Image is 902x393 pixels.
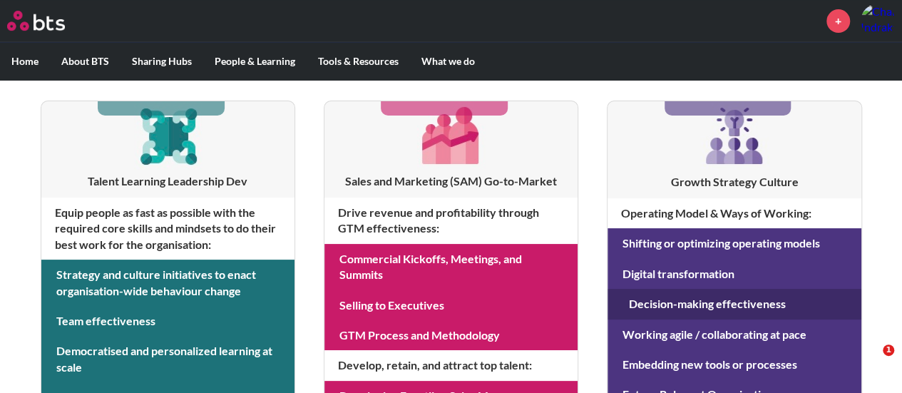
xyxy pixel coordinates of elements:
img: [object Object] [700,101,769,170]
iframe: Intercom live chat [854,344,888,379]
h4: Equip people as fast as possible with the required core skills and mindsets to do their best work... [41,198,294,260]
label: Tools & Resources [307,43,410,80]
label: What we do [410,43,486,80]
h4: Develop, retain, and attract top talent : [324,350,578,380]
a: Profile [861,4,895,38]
label: People & Learning [203,43,307,80]
h3: Talent Learning Leadership Dev [41,173,294,189]
label: About BTS [50,43,121,80]
img: Chai Indrakamhang [861,4,895,38]
a: Go home [7,11,91,31]
span: 1 [883,344,894,356]
a: + [826,9,850,33]
h3: Sales and Marketing (SAM) Go-to-Market [324,173,578,189]
h3: Growth Strategy Culture [608,174,861,190]
label: Sharing Hubs [121,43,203,80]
img: [object Object] [417,101,485,169]
img: [object Object] [134,101,202,169]
h4: Operating Model & Ways of Working : [608,198,861,228]
h4: Drive revenue and profitability through GTM effectiveness : [324,198,578,244]
img: BTS Logo [7,11,65,31]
